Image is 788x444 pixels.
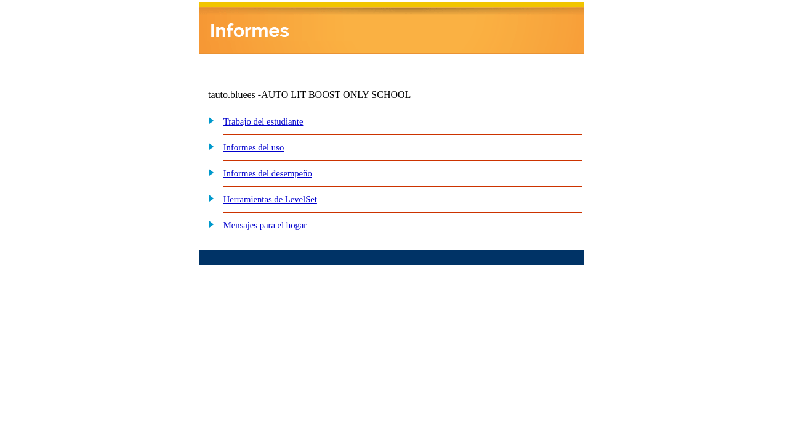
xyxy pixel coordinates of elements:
[223,142,284,152] a: Informes del uso
[223,168,312,178] a: Informes del desempeño
[223,220,307,230] a: Mensajes para el hogar
[199,2,584,54] img: header
[223,117,304,126] a: Trabajo del estudiante
[202,141,215,152] img: plus.gif
[202,192,215,203] img: plus.gif
[202,166,215,178] img: plus.gif
[202,218,215,229] img: plus.gif
[208,89,435,101] td: tauto.bluees -
[202,115,215,126] img: plus.gif
[261,89,411,100] nobr: AUTO LIT BOOST ONLY SCHOOL
[223,194,317,204] a: Herramientas de LevelSet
